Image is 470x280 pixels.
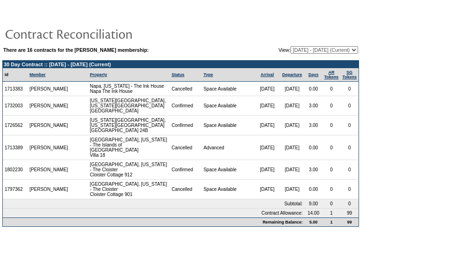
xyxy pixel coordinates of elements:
td: [PERSON_NAME] [28,160,70,180]
td: [DATE] [280,96,304,116]
td: [DATE] [255,135,279,160]
td: Confirmed [170,160,202,180]
td: Space Available [201,160,255,180]
td: [PERSON_NAME] [28,180,70,199]
td: Cancelled [170,180,202,199]
td: [DATE] [255,180,279,199]
td: [PERSON_NAME] [28,135,70,160]
td: Space Available [201,180,255,199]
td: 1 [322,209,340,217]
td: 99 [340,217,359,226]
td: Space Available [201,116,255,135]
td: 0 [322,96,340,116]
td: 0 [340,199,359,209]
td: 99 [340,209,359,217]
td: [PERSON_NAME] [28,96,70,116]
td: 0 [340,135,359,160]
td: [GEOGRAPHIC_DATA], [US_STATE] - The Islands of [GEOGRAPHIC_DATA] Villa 18 [88,135,170,160]
td: [GEOGRAPHIC_DATA], [US_STATE] - The Cloister Cloister Cottage 912 [88,160,170,180]
a: ARTokens [324,70,339,79]
td: 0 [322,160,340,180]
td: [DATE] [255,82,279,96]
td: 0 [340,180,359,199]
td: 1726562 [3,116,28,135]
td: Remaining Balance: [3,217,304,226]
img: pgTtlContractReconciliation.gif [5,24,191,43]
td: [DATE] [255,96,279,116]
td: [DATE] [280,180,304,199]
td: 3.00 [304,116,322,135]
td: [GEOGRAPHIC_DATA], [US_STATE] - The Cloister Cloister Cottage 901 [88,180,170,199]
td: [DATE] [280,116,304,135]
td: 0.00 [304,180,322,199]
a: Days [308,72,318,77]
td: Advanced [201,135,255,160]
td: 1732003 [3,96,28,116]
a: SGTokens [342,70,357,79]
td: 1802230 [3,160,28,180]
td: 0 [322,135,340,160]
a: Arrival [261,72,274,77]
td: [US_STATE][GEOGRAPHIC_DATA], [US_STATE][GEOGRAPHIC_DATA] [GEOGRAPHIC_DATA] 24B [88,116,170,135]
td: [DATE] [280,160,304,180]
td: 14.00 [304,209,322,217]
td: 5.00 [304,217,322,226]
td: 0 [322,180,340,199]
td: 3.00 [304,160,322,180]
td: 3.00 [304,96,322,116]
td: Cancelled [170,135,202,160]
td: 0 [340,116,359,135]
td: 1 [322,217,340,226]
td: [US_STATE][GEOGRAPHIC_DATA], [US_STATE][GEOGRAPHIC_DATA] [GEOGRAPHIC_DATA] [88,96,170,116]
b: There are 16 contracts for the [PERSON_NAME] membership: [3,47,149,53]
td: Confirmed [170,116,202,135]
td: 0 [322,82,340,96]
td: 0 [322,199,340,209]
td: Confirmed [170,96,202,116]
td: Napa, [US_STATE] - The Ink House Napa The Ink House [88,82,170,96]
td: Cancelled [170,82,202,96]
td: 1713389 [3,135,28,160]
td: 0.00 [304,82,322,96]
td: 0 [340,160,359,180]
a: Type [203,72,213,77]
td: [DATE] [280,82,304,96]
a: Status [172,72,185,77]
a: Member [29,72,46,77]
td: 1713383 [3,82,28,96]
td: 30 Day Contract :: [DATE] - [DATE] (Current) [3,61,359,68]
a: Departure [282,72,302,77]
td: 1797362 [3,180,28,199]
td: [DATE] [255,116,279,135]
td: Subtotal: [3,199,304,209]
td: Space Available [201,82,255,96]
td: 0 [340,82,359,96]
td: Contract Allowance: [3,209,304,217]
td: [DATE] [255,160,279,180]
td: Id [3,68,28,82]
td: 0.00 [304,135,322,160]
td: 0 [322,116,340,135]
td: [PERSON_NAME] [28,116,70,135]
td: Space Available [201,96,255,116]
td: 0 [340,96,359,116]
td: [DATE] [280,135,304,160]
td: 9.00 [304,199,322,209]
td: View: [233,46,358,54]
a: Property [90,72,107,77]
td: [PERSON_NAME] [28,82,70,96]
